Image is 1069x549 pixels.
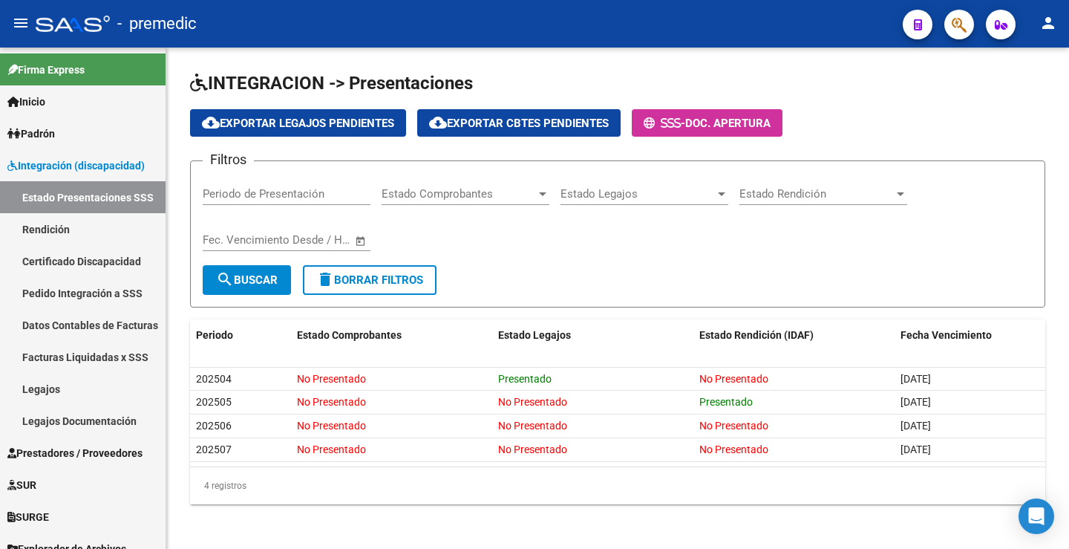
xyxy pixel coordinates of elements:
[699,396,753,408] span: Presentado
[1019,498,1054,534] div: Open Intercom Messenger
[196,329,233,341] span: Periodo
[316,273,423,287] span: Borrar Filtros
[297,329,402,341] span: Estado Comprobantes
[900,396,931,408] span: [DATE]
[895,319,1045,351] datatable-header-cell: Fecha Vencimiento
[699,420,768,432] span: No Presentado
[900,329,992,341] span: Fecha Vencimiento
[297,373,366,385] span: No Presentado
[693,319,895,351] datatable-header-cell: Estado Rendición (IDAF)
[216,273,278,287] span: Buscar
[498,420,567,432] span: No Presentado
[7,94,45,110] span: Inicio
[699,373,768,385] span: No Presentado
[316,270,334,288] mat-icon: delete
[429,114,447,131] mat-icon: cloud_download
[202,117,394,130] span: Exportar Legajos Pendientes
[196,396,232,408] span: 202505
[7,477,36,493] span: SUR
[632,109,782,137] button: -Doc. Apertura
[190,319,291,351] datatable-header-cell: Periodo
[492,319,693,351] datatable-header-cell: Estado Legajos
[7,62,85,78] span: Firma Express
[203,265,291,295] button: Buscar
[900,444,931,455] span: [DATE]
[190,109,406,137] button: Exportar Legajos Pendientes
[498,329,571,341] span: Estado Legajos
[196,444,232,455] span: 202507
[117,7,197,40] span: - premedic
[203,233,263,247] input: Fecha inicio
[353,233,370,250] button: Open calendar
[498,444,567,455] span: No Presentado
[7,509,49,525] span: SURGE
[190,73,473,94] span: INTEGRACION -> Presentaciones
[196,420,232,432] span: 202506
[699,329,814,341] span: Estado Rendición (IDAF)
[12,14,30,32] mat-icon: menu
[190,467,1045,504] div: 4 registros
[276,233,348,247] input: Fecha fin
[216,270,234,288] mat-icon: search
[699,444,768,455] span: No Presentado
[196,373,232,385] span: 202504
[560,187,715,201] span: Estado Legajos
[498,396,567,408] span: No Presentado
[297,396,366,408] span: No Presentado
[7,126,55,142] span: Padrón
[291,319,492,351] datatable-header-cell: Estado Comprobantes
[7,445,143,461] span: Prestadores / Proveedores
[203,149,254,170] h3: Filtros
[297,420,366,432] span: No Presentado
[303,265,437,295] button: Borrar Filtros
[739,187,894,201] span: Estado Rendición
[900,373,931,385] span: [DATE]
[1039,14,1057,32] mat-icon: person
[297,444,366,455] span: No Presentado
[382,187,536,201] span: Estado Comprobantes
[417,109,621,137] button: Exportar Cbtes Pendientes
[900,420,931,432] span: [DATE]
[644,117,685,130] span: -
[685,117,771,130] span: Doc. Apertura
[7,157,145,174] span: Integración (discapacidad)
[429,117,609,130] span: Exportar Cbtes Pendientes
[202,114,220,131] mat-icon: cloud_download
[498,373,552,385] span: Presentado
